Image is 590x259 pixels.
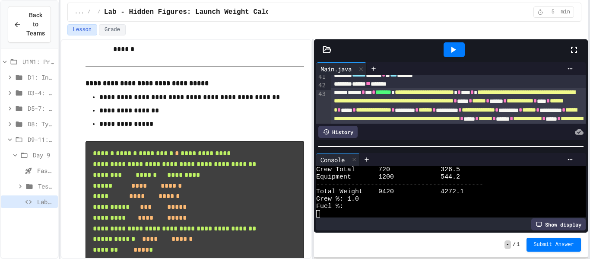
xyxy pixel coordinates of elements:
[316,62,367,75] div: Main.java
[316,188,464,195] span: Total Weight 9420 4272.1
[504,240,511,249] span: -
[8,6,51,43] button: Back to Teams
[28,135,54,144] span: D9-11: Module Wrap Up
[316,73,327,81] div: 41
[316,153,360,166] div: Console
[28,104,54,113] span: D5-7: Data Types and Number Calculations
[104,7,295,17] span: Lab - Hidden Figures: Launch Weight Calculator
[533,241,574,248] span: Submit Answer
[318,126,358,138] div: History
[316,166,460,173] span: Crew Total 720 326.5
[316,155,349,164] div: Console
[38,182,54,191] span: Test Review (35 mins)
[316,173,460,181] span: Equipment 1200 544.2
[561,9,570,16] span: min
[28,119,54,128] span: D8: Type Casting
[28,88,54,97] span: D3-4: Variables and Input
[87,9,90,16] span: /
[527,238,581,252] button: Submit Answer
[33,150,54,160] span: Day 9
[316,81,327,90] div: 42
[75,9,84,16] span: ...
[316,64,356,74] div: Main.java
[316,203,343,210] span: Fuel %:
[513,241,516,248] span: /
[316,90,327,151] div: 43
[316,181,483,188] span: -------------------------------------------
[99,24,126,35] button: Grade
[316,195,359,203] span: Crew %: 1.0
[67,24,97,35] button: Lesson
[37,197,54,206] span: Lab - Hidden Figures: Launch Weight Calculator
[546,9,560,16] span: 5
[28,73,54,82] span: D1: Intro to APCSA
[531,218,586,230] div: Show display
[517,241,520,248] span: 1
[22,57,54,66] span: U1M1: Primitives, Variables, Basic I/O
[26,11,45,38] span: Back to Teams
[98,9,101,16] span: /
[37,166,54,175] span: Fast Start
